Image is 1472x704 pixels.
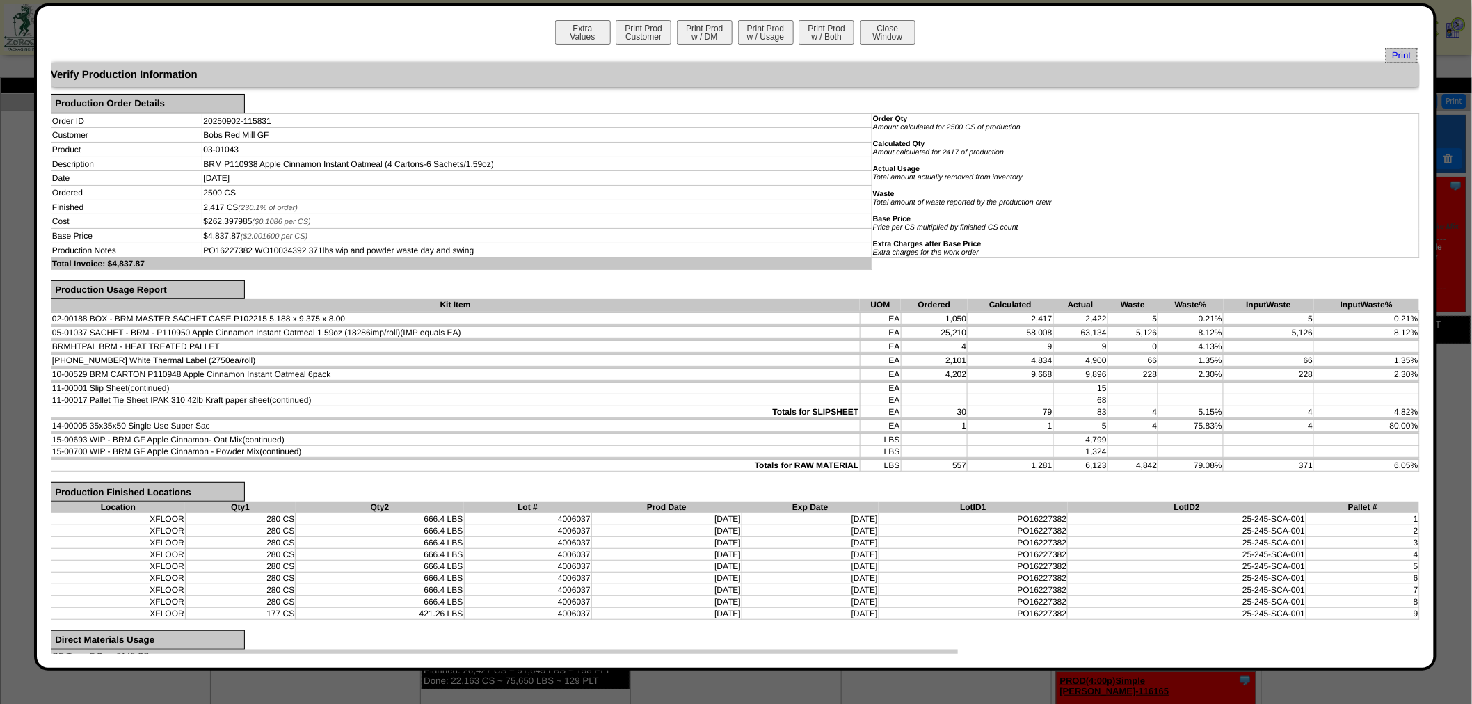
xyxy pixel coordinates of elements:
[51,94,245,113] div: Production Order Details
[742,548,879,560] td: [DATE]
[968,420,1053,432] td: 1
[202,157,872,171] td: BRM P110938 Apple Cinnamon Instant Oatmeal (4 Cartons-6 Sachets/1.59oz)
[202,186,872,200] td: 2500 CS
[591,548,742,560] td: [DATE]
[968,355,1053,367] td: 4,834
[185,595,296,607] td: 280 CS
[860,394,901,406] td: EA
[742,572,879,584] td: [DATE]
[185,607,296,619] td: 177 CS
[1314,299,1419,311] th: InputWaste%
[1314,420,1419,432] td: 80.00%
[591,607,742,619] td: [DATE]
[185,513,296,525] td: 280 CS
[1053,446,1107,458] td: 1,324
[858,31,917,42] a: CloseWindow
[51,299,860,311] th: Kit Item
[1053,327,1107,339] td: 63,134
[1314,355,1419,367] td: 1.35%
[51,394,860,406] td: 11-00017 Pallet Tie Sheet IPAK 310 42lb Kraft paper sheet
[742,595,879,607] td: [DATE]
[1107,460,1158,472] td: 4,842
[873,148,1004,157] i: Amout calculated for 2417 of production
[1053,369,1107,381] td: 9,896
[591,502,742,513] th: Prod Date
[860,355,901,367] td: EA
[742,502,879,513] th: Exp Date
[1107,299,1158,311] th: Waste
[202,229,872,243] td: $4,837.87
[51,420,860,432] td: 14-00005 35x35x50 Single Use Super Sac
[202,143,872,157] td: 03-01043
[296,502,464,513] th: Qty2
[1053,420,1107,432] td: 5
[901,327,968,339] td: 25,210
[873,190,895,198] b: Waste
[879,607,1068,619] td: PO16227382
[879,572,1068,584] td: PO16227382
[1053,460,1107,472] td: 6,123
[1224,460,1314,472] td: 371
[51,143,202,157] td: Product
[51,355,860,367] td: [PHONE_NUMBER] White Thermal Label (2750ea/roll)
[591,525,742,536] td: [DATE]
[1053,394,1107,406] td: 68
[742,525,879,536] td: [DATE]
[1314,313,1419,325] td: 0.21%
[1314,327,1419,339] td: 8.12%
[51,502,185,513] th: Location
[968,341,1053,353] td: 9
[296,536,464,548] td: 666.4 LBS
[1306,513,1419,525] td: 1
[901,313,968,325] td: 1,050
[1306,572,1419,584] td: 6
[1107,420,1158,432] td: 4
[591,595,742,607] td: [DATE]
[51,327,860,339] td: 05-01037 SACHET - BRM - P110950 Apple Cinnamon Instant Oatmeal 1.59oz (18286imp/roll)(IMP equals EA)
[51,157,202,171] td: Description
[185,502,296,513] th: Qty1
[738,20,794,45] button: Print Prodw / Usage
[51,280,245,300] div: Production Usage Report
[51,128,202,143] td: Customer
[873,115,908,123] b: Order Qty
[860,313,901,325] td: EA
[51,513,185,525] td: XFLOOR
[860,460,901,472] td: LBS
[555,20,611,45] button: ExtraValues
[860,369,901,381] td: EA
[742,607,879,619] td: [DATE]
[1107,369,1158,381] td: 228
[1053,299,1107,311] th: Actual
[51,243,202,257] td: Production Notes
[464,584,591,595] td: 4006037
[1314,369,1419,381] td: 2.30%
[1053,313,1107,325] td: 2,422
[879,536,1068,548] td: PO16227382
[1068,607,1306,619] td: 25-245-SCA-001
[51,171,202,186] td: Date
[591,572,742,584] td: [DATE]
[742,584,879,595] td: [DATE]
[464,548,591,560] td: 4006037
[243,435,285,445] span: (continued)
[901,355,968,367] td: 2,101
[1068,513,1306,525] td: 25-245-SCA-001
[879,525,1068,536] td: PO16227382
[968,369,1053,381] td: 9,668
[185,548,296,560] td: 280 CS
[799,20,854,45] button: Print Prodw / Both
[51,536,185,548] td: XFLOOR
[51,595,185,607] td: XFLOOR
[51,369,860,381] td: 10-00529 BRM CARTON P110948 Apple Cinnamon Instant Oatmeal 6pack
[873,240,982,248] b: Extra Charges after Base Price
[1386,48,1417,63] span: Print
[1158,313,1224,325] td: 0.21%
[1306,536,1419,548] td: 3
[51,650,957,662] td: GF-Team E Day: 2148 CS
[1107,341,1158,353] td: 0
[51,214,202,229] td: Cost
[51,630,245,650] div: Direct Materials Usage
[296,525,464,536] td: 666.4 LBS
[873,198,1052,207] i: Total amount of waste reported by the production crew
